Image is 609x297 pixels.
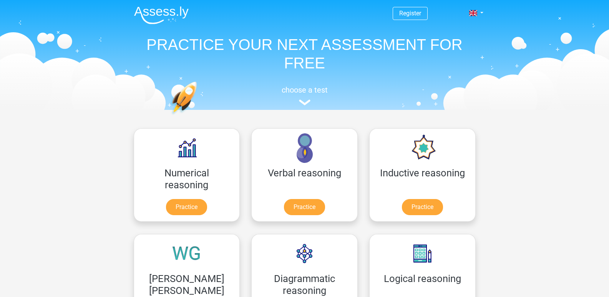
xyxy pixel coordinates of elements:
h5: choose a test [128,85,481,95]
img: Assessly [134,6,189,24]
a: choose a test [128,85,481,106]
a: Practice [284,199,325,215]
a: Practice [166,199,207,215]
a: Register [399,10,421,17]
img: assessment [299,100,310,105]
a: Practice [402,199,443,215]
h1: PRACTICE YOUR NEXT ASSESSMENT FOR FREE [128,35,481,72]
img: practice [170,81,227,151]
